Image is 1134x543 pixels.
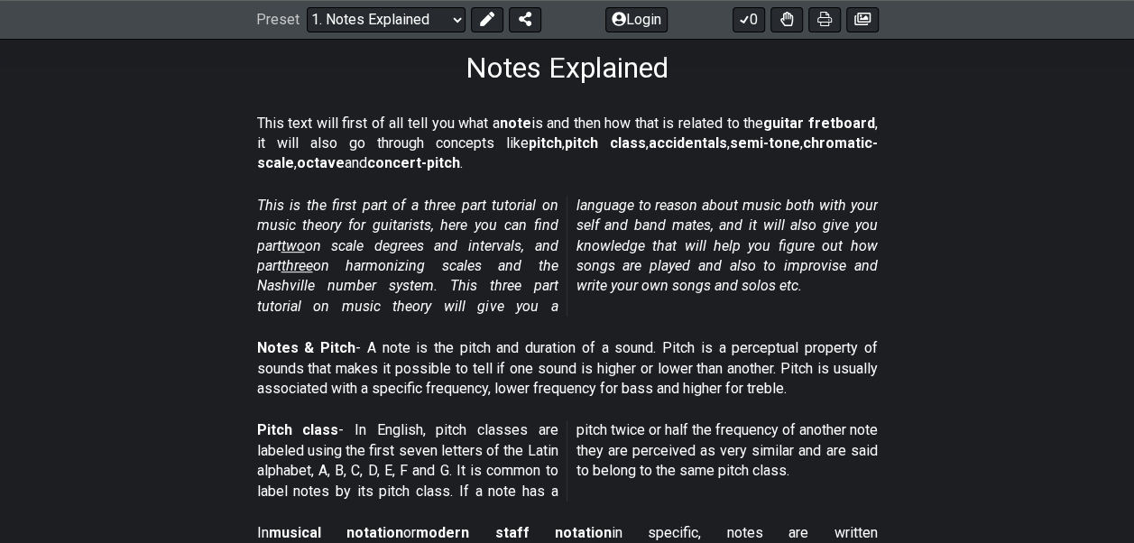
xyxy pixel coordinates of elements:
[733,7,765,32] button: 0
[257,338,878,399] p: - A note is the pitch and duration of a sound. Pitch is a perceptual property of sounds that make...
[509,7,541,32] button: Share Preset
[730,134,800,152] strong: semi-tone
[500,115,531,132] strong: note
[257,420,878,502] p: - In English, pitch classes are labeled using the first seven letters of the Latin alphabet, A, B...
[256,12,300,29] span: Preset
[367,154,460,171] strong: concert-pitch
[808,7,841,32] button: Print
[257,421,339,438] strong: Pitch class
[649,134,727,152] strong: accidentals
[416,524,612,541] strong: modern staff notation
[257,339,355,356] strong: Notes & Pitch
[269,524,403,541] strong: musical notation
[281,237,305,254] span: two
[466,51,668,85] h1: Notes Explained
[281,257,313,274] span: three
[307,7,466,32] select: Preset
[565,134,646,152] strong: pitch class
[529,134,562,152] strong: pitch
[770,7,803,32] button: Toggle Dexterity for all fretkits
[471,7,503,32] button: Edit Preset
[297,154,345,171] strong: octave
[763,115,875,132] strong: guitar fretboard
[257,114,878,174] p: This text will first of all tell you what a is and then how that is related to the , it will also...
[846,7,879,32] button: Create image
[257,197,878,315] em: This is the first part of a three part tutorial on music theory for guitarists, here you can find...
[605,7,668,32] button: Login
